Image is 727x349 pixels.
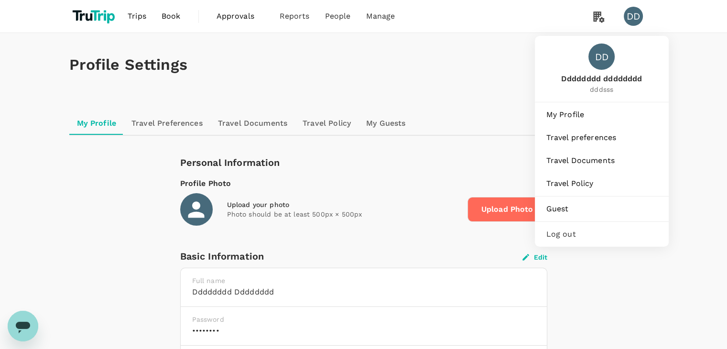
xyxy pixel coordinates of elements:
span: Book [162,11,181,22]
a: My Profile [69,112,124,135]
span: Travel Documents [546,155,657,166]
span: Dddddddd dddddddd [561,74,642,85]
p: Photo should be at least 500px × 500px [227,209,460,219]
div: Personal Information [180,155,547,170]
span: Trips [128,11,146,22]
a: Travel preferences [539,127,665,148]
span: People [325,11,351,22]
a: Travel Preferences [124,112,210,135]
h6: dddddddd dddddddd [192,285,535,299]
a: Travel Documents [539,150,665,171]
span: Travel preferences [546,132,657,143]
h1: Profile Settings [69,56,658,74]
div: Basic Information [180,249,522,264]
a: Guest [539,198,665,219]
p: Password [192,315,535,324]
span: My Profile [546,109,657,120]
span: Manage [366,11,395,22]
div: DD [624,7,643,26]
div: Profile Photo [180,178,547,189]
button: Edit [522,253,547,262]
div: Upload your photo [227,200,460,209]
span: Approvals [217,11,264,22]
div: DD [588,44,615,70]
span: Reports [280,11,310,22]
a: My Guests [358,112,413,135]
span: Travel Policy [546,178,657,189]
a: Travel Policy [295,112,358,135]
img: TruTrip logo [69,6,120,27]
span: Log out [546,229,657,240]
span: Guest [546,203,657,215]
h6: •••••••• [192,324,535,338]
a: Travel Policy [539,173,665,194]
span: dddsss [561,85,642,94]
p: Full name [192,276,535,285]
a: My Profile [539,104,665,125]
a: Travel Documents [210,112,295,135]
span: Upload Photo [467,197,547,222]
iframe: Button to launch messaging window [8,311,38,341]
div: Log out [539,224,665,245]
